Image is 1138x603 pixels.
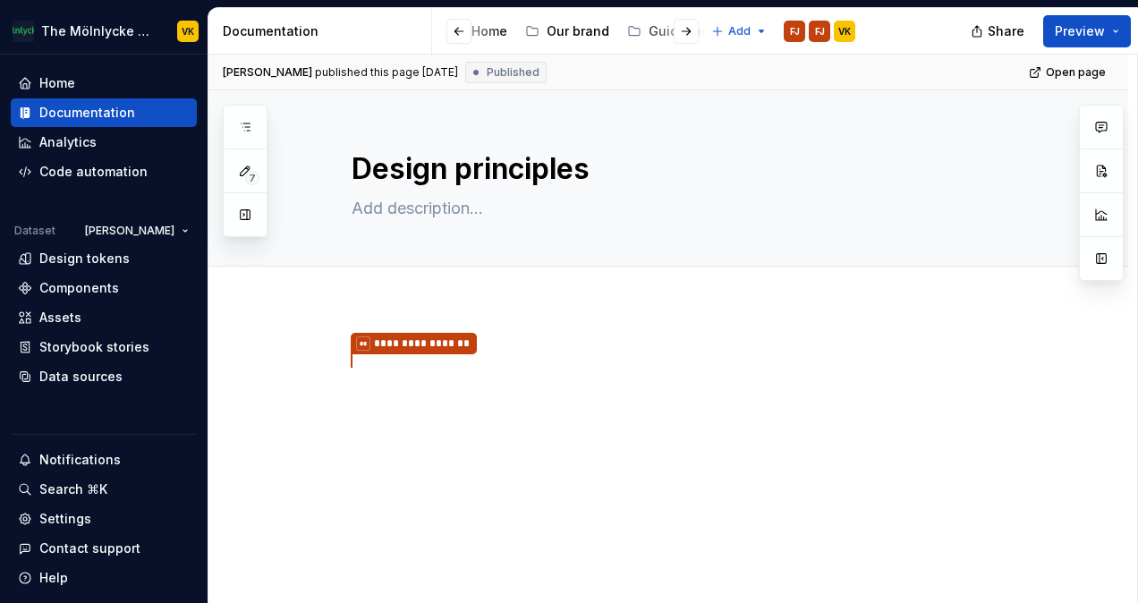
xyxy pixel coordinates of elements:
span: [PERSON_NAME] [223,65,312,80]
div: Storybook stories [39,338,149,356]
div: Help [39,569,68,587]
button: Contact support [11,534,197,563]
a: Guidelines [620,17,724,46]
a: Code automation [11,157,197,186]
button: Notifications [11,446,197,474]
a: Documentation [11,98,197,127]
div: Design tokens [39,250,130,268]
a: Analytics [11,128,197,157]
div: Analytics [39,133,97,151]
div: Dataset [14,224,55,238]
div: Documentation [39,104,135,122]
div: Our brand [547,22,609,40]
span: Add [728,24,751,38]
span: Preview [1055,22,1105,40]
textarea: Design principles [348,148,1024,191]
button: Search ⌘K [11,475,197,504]
span: 7 [245,171,259,185]
div: Search ⌘K [39,480,107,498]
div: Home [39,74,75,92]
img: 91fb9bbd-befe-470e-ae9b-8b56c3f0f44a.png [13,21,34,42]
a: Our brand [518,17,616,46]
div: Contact support [39,539,140,557]
button: Share [962,15,1036,47]
div: VK [838,24,851,38]
button: Preview [1043,15,1131,47]
a: Settings [11,505,197,533]
div: Code automation [39,163,148,181]
span: Open page [1046,65,1106,80]
div: The Mölnlycke Experience [41,22,156,40]
a: Open page [1023,60,1114,85]
a: Data sources [11,362,197,391]
a: Design tokens [11,244,197,273]
span: Share [988,22,1024,40]
div: published this page [DATE] [315,65,458,80]
button: The Mölnlycke ExperienceVK [4,12,204,50]
a: Storybook stories [11,333,197,361]
div: VK [182,24,194,38]
div: Assets [39,309,81,327]
div: Components [39,279,119,297]
a: Components [11,274,197,302]
div: Data sources [39,368,123,386]
div: FJ [790,24,800,38]
button: Add [706,19,773,44]
a: Assets [11,303,197,332]
div: FJ [815,24,825,38]
button: [PERSON_NAME] [77,218,197,243]
span: [PERSON_NAME] [85,224,174,238]
a: Home [11,69,197,98]
div: Page tree [443,13,702,49]
span: Published [487,65,539,80]
button: Help [11,564,197,592]
div: Documentation [223,22,424,40]
div: Settings [39,510,91,528]
div: Notifications [39,451,121,469]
